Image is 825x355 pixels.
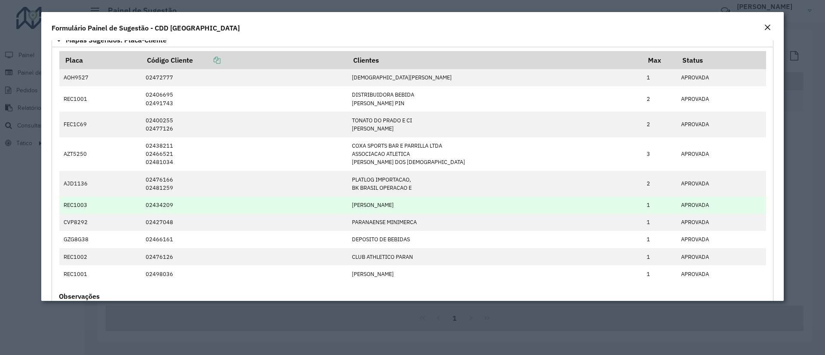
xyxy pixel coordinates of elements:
td: 02466161 [141,231,347,248]
th: Max [642,51,677,69]
th: Código Cliente [141,51,347,69]
td: 2 [642,86,677,112]
td: GZG8G38 [59,231,141,248]
td: PLATLOG IMPORTACAO, BK BRASIL OPERACAO E [347,171,642,196]
td: APROVADA [677,137,766,171]
td: 02427048 [141,214,347,231]
a: Copiar [193,56,220,64]
td: REC1001 [59,86,141,112]
td: 02434209 [141,197,347,214]
td: CLUB ATHLETICO PARAN [347,248,642,265]
span: Mapas Sugeridos: Placa-Cliente [66,36,167,43]
td: [PERSON_NAME] [347,265,642,282]
td: 3 [642,137,677,171]
td: 1 [642,248,677,265]
td: APROVADA [677,112,766,137]
td: AZT5250 [59,137,141,171]
td: DEPOSITO DE BEBIDAS [347,231,642,248]
th: Clientes [347,51,642,69]
td: 2 [642,112,677,137]
td: COXA SPORTS BAR E PARRILLA LTDA ASSOCIACAO ATLETICA [PERSON_NAME] DOS [DEMOGRAPHIC_DATA] [347,137,642,171]
td: FEC1C69 [59,112,141,137]
em: Fechar [764,24,771,31]
td: DISTRIBUIDORA BEBIDA [PERSON_NAME] PIN [347,86,642,112]
td: APROVADA [677,86,766,112]
td: AJD1136 [59,171,141,196]
td: REC1001 [59,265,141,282]
td: 1 [642,231,677,248]
td: REC1002 [59,248,141,265]
td: APROVADA [677,248,766,265]
td: 1 [642,265,677,282]
td: 1 [642,214,677,231]
td: APROVADA [677,69,766,86]
td: 02400255 02477126 [141,112,347,137]
td: TONATO DO PRADO E CI [PERSON_NAME] [347,112,642,137]
h4: Formulário Painel de Sugestão - CDD [GEOGRAPHIC_DATA] [52,23,240,33]
td: 02498036 [141,265,347,282]
td: APROVADA [677,265,766,282]
label: Observações [59,291,100,301]
td: [PERSON_NAME] [347,197,642,214]
th: Placa [59,51,141,69]
td: APROVADA [677,171,766,196]
td: APROVADA [677,197,766,214]
button: Close [761,22,773,33]
td: CVP8292 [59,214,141,231]
td: APROVADA [677,214,766,231]
td: [DEMOGRAPHIC_DATA][PERSON_NAME] [347,69,642,86]
td: 02476166 02481259 [141,171,347,196]
td: REC1003 [59,197,141,214]
td: 2 [642,171,677,196]
td: 1 [642,197,677,214]
td: 02438211 02466521 02481034 [141,137,347,171]
td: 02476126 [141,248,347,265]
th: Status [677,51,766,69]
td: AOH9527 [59,69,141,86]
td: 02406695 02491743 [141,86,347,112]
td: 02472777 [141,69,347,86]
td: APROVADA [677,231,766,248]
td: 1 [642,69,677,86]
td: PARANAENSE MINIMERCA [347,214,642,231]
